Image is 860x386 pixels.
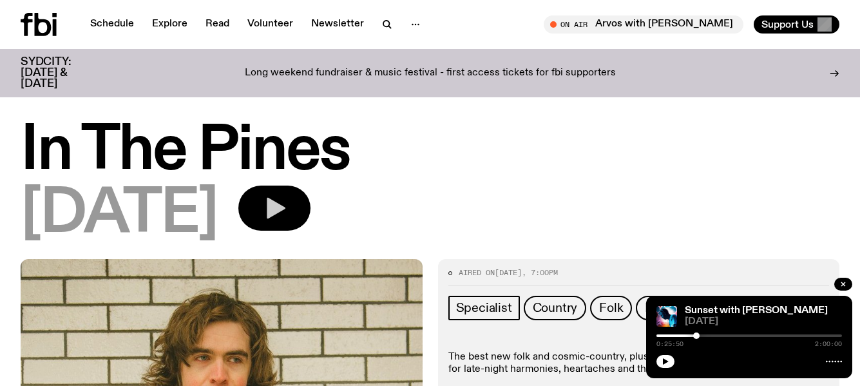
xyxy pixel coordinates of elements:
span: Aired on [459,267,495,278]
a: Newsletter [303,15,372,34]
a: Schedule [82,15,142,34]
a: Indie [636,296,682,320]
a: Folk [590,296,632,320]
span: [DATE] [685,317,842,327]
span: [DATE] [495,267,522,278]
a: Read [198,15,237,34]
span: Indie [645,301,673,315]
h1: In The Pines [21,122,839,180]
span: 2:00:00 [815,341,842,347]
button: On AirArvos with [PERSON_NAME] [544,15,743,34]
span: Specialist [456,301,512,315]
p: The best new folk and cosmic-country, plus an old fave or two. [PERSON_NAME] for late-night harmo... [448,351,830,376]
span: [DATE] [21,186,218,244]
p: Long weekend fundraiser & music festival - first access tickets for fbi supporters [245,68,616,79]
span: , 7:00pm [522,267,558,278]
a: Explore [144,15,195,34]
a: Country [524,296,587,320]
span: Country [533,301,578,315]
button: Support Us [754,15,839,34]
span: Folk [599,301,623,315]
span: Support Us [761,19,814,30]
span: 0:25:50 [656,341,683,347]
a: Sunset with [PERSON_NAME] [685,305,828,316]
a: Specialist [448,296,520,320]
a: Volunteer [240,15,301,34]
h3: SYDCITY: [DATE] & [DATE] [21,57,103,90]
img: Simon Caldwell stands side on, looking downwards. He has headphones on. Behind him is a brightly ... [656,306,677,327]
